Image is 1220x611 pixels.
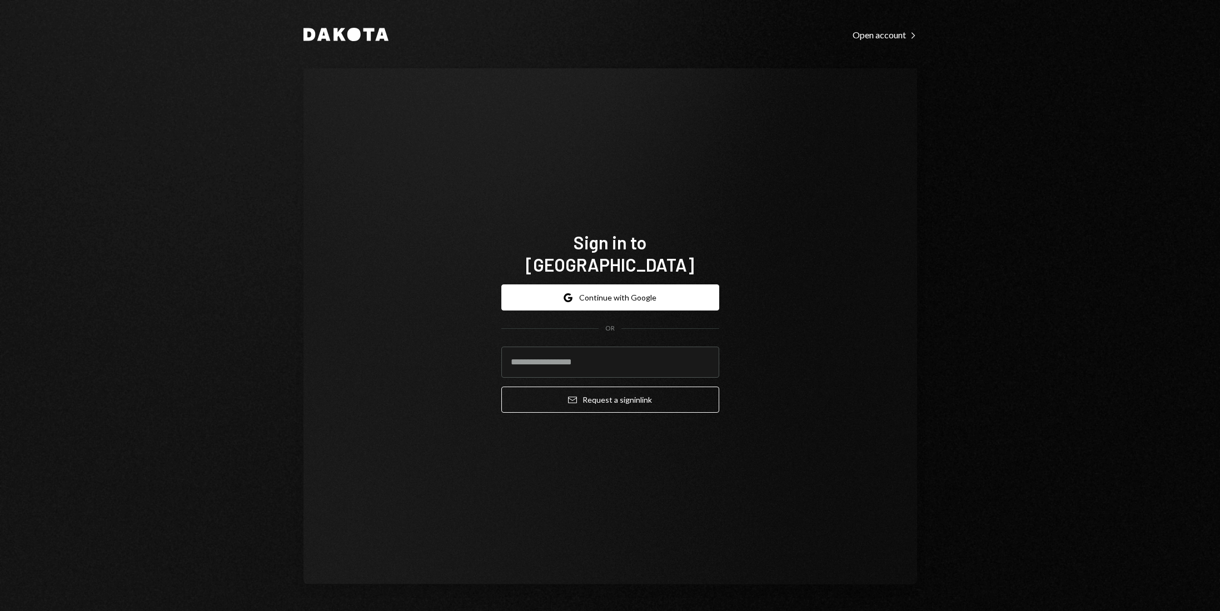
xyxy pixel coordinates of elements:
h1: Sign in to [GEOGRAPHIC_DATA] [501,231,719,276]
div: OR [605,324,615,333]
button: Continue with Google [501,284,719,310]
button: Request a signinlink [501,387,719,413]
a: Open account [853,28,917,41]
div: Open account [853,29,917,41]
